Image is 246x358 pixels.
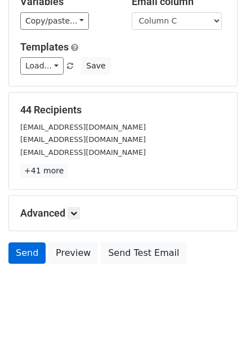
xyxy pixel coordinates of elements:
[101,242,186,264] a: Send Test Email
[20,123,146,131] small: [EMAIL_ADDRESS][DOMAIN_NAME]
[20,104,226,116] h5: 44 Recipients
[48,242,98,264] a: Preview
[20,148,146,157] small: [EMAIL_ADDRESS][DOMAIN_NAME]
[8,242,46,264] a: Send
[20,135,146,144] small: [EMAIL_ADDRESS][DOMAIN_NAME]
[20,41,69,53] a: Templates
[20,12,89,30] a: Copy/paste...
[20,164,68,178] a: +41 more
[190,304,246,358] iframe: Chat Widget
[20,207,226,219] h5: Advanced
[20,57,64,75] a: Load...
[81,57,110,75] button: Save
